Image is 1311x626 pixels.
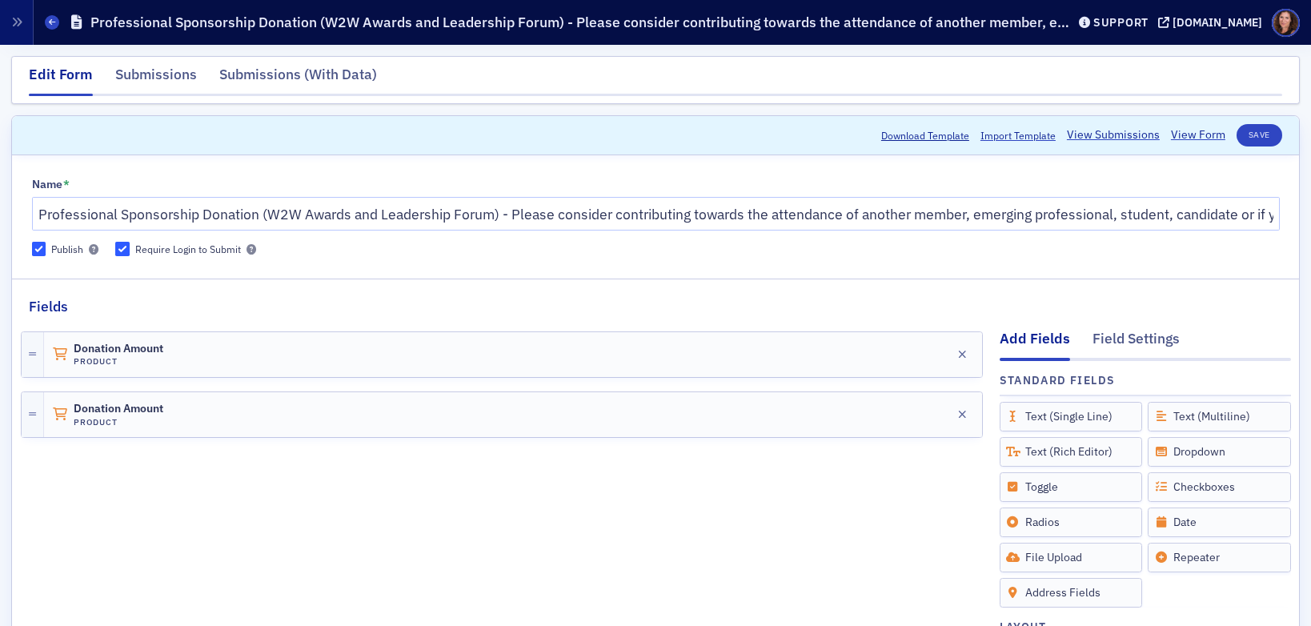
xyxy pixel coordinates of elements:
[1000,508,1143,537] div: Radios
[115,64,197,94] div: Submissions
[74,417,163,427] h4: Product
[1000,328,1070,360] div: Add Fields
[881,128,969,142] button: Download Template
[74,403,163,415] span: Donation Amount
[29,296,68,317] h2: Fields
[1171,126,1225,143] a: View Form
[135,243,241,256] div: Require Login to Submit
[32,242,46,256] input: Publish
[1148,508,1291,537] div: Date
[1237,124,1282,146] button: Save
[74,343,163,355] span: Donation Amount
[1148,437,1291,467] div: Dropdown
[1148,472,1291,502] div: Checkboxes
[1093,15,1149,30] div: Support
[115,242,130,256] input: Require Login to Submit
[1148,402,1291,431] div: Text (Multiline)
[1000,543,1143,572] div: File Upload
[980,128,1056,142] span: Import Template
[63,178,70,192] abbr: This field is required
[1000,372,1116,389] h4: Standard Fields
[29,64,93,96] div: Edit Form
[1000,437,1143,467] div: Text (Rich Editor)
[1000,578,1143,608] div: Address Fields
[1000,472,1143,502] div: Toggle
[1173,15,1262,30] div: [DOMAIN_NAME]
[1092,328,1180,358] div: Field Settings
[90,13,1071,32] h1: Professional Sponsorship Donation (W2W Awards and Leadership Forum) - Please consider contributin...
[32,178,62,192] div: Name
[74,356,163,367] h4: Product
[219,64,377,94] div: Submissions (With Data)
[1067,126,1160,143] a: View Submissions
[1272,9,1300,37] span: Profile
[1000,402,1143,431] div: Text (Single Line)
[51,243,83,256] div: Publish
[1148,543,1291,572] div: Repeater
[1158,17,1268,28] button: [DOMAIN_NAME]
